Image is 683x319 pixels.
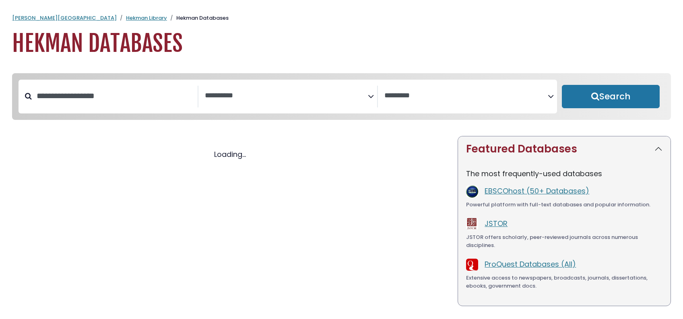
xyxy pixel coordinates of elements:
[12,149,448,160] div: Loading...
[485,218,508,228] a: JSTOR
[126,14,167,22] a: Hekman Library
[466,168,662,179] p: The most frequently-used databases
[485,259,576,269] a: ProQuest Databases (All)
[384,92,548,100] textarea: Search
[12,30,671,57] h1: Hekman Databases
[458,136,671,162] button: Featured Databases
[167,14,229,22] li: Hekman Databases
[466,201,662,209] div: Powerful platform with full-text databases and popular information.
[12,14,117,22] a: [PERSON_NAME][GEOGRAPHIC_DATA]
[562,85,660,108] button: Submit for Search Results
[32,89,198,103] input: Search database by title or keyword
[466,274,662,290] div: Extensive access to newspapers, broadcasts, journals, dissertations, ebooks, government docs.
[12,14,671,22] nav: breadcrumb
[466,233,662,249] div: JSTOR offers scholarly, peer-reviewed journals across numerous disciplines.
[485,186,589,196] a: EBSCOhost (50+ Databases)
[205,92,368,100] textarea: Search
[12,73,671,120] nav: Search filters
